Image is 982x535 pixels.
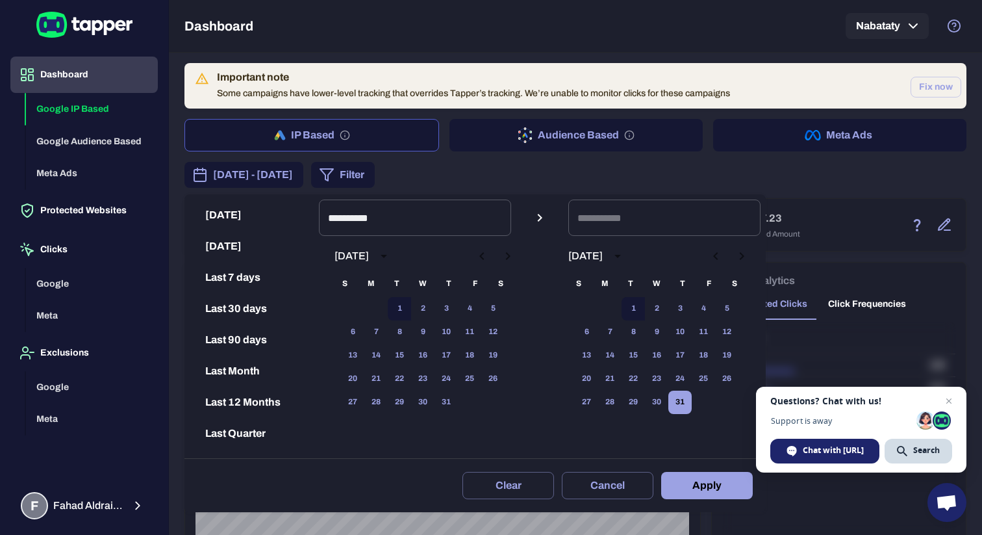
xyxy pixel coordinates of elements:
button: 10 [434,320,458,344]
button: 31 [434,391,458,414]
button: 30 [411,391,434,414]
button: 26 [481,367,505,391]
button: 6 [575,320,598,344]
button: 20 [575,367,598,391]
button: Clear [462,472,554,499]
button: 26 [715,367,738,391]
button: 11 [692,320,715,344]
button: 16 [645,344,668,367]
button: 1 [622,297,645,320]
button: Cancel [562,472,653,499]
button: 10 [668,320,692,344]
button: Last Month [190,356,314,387]
button: 5 [481,297,505,320]
a: Open chat [927,483,966,522]
button: 31 [668,391,692,414]
span: Sunday [333,271,357,297]
button: 28 [598,391,622,414]
span: Monday [593,271,616,297]
span: Questions? Chat with us! [770,396,952,406]
span: Tuesday [385,271,409,297]
button: 17 [434,344,458,367]
button: 14 [598,344,622,367]
button: calendar view is open, switch to year view [607,245,629,267]
button: Last 30 days [190,293,314,324]
button: 12 [715,320,738,344]
button: 12 [481,320,505,344]
span: Wednesday [645,271,668,297]
button: 22 [388,367,411,391]
button: Reset [190,449,314,480]
button: 27 [575,391,598,414]
button: 2 [645,297,668,320]
button: 3 [668,297,692,320]
span: Wednesday [411,271,434,297]
button: 18 [692,344,715,367]
button: 4 [458,297,481,320]
button: 6 [341,320,364,344]
span: Saturday [723,271,746,297]
button: 3 [434,297,458,320]
button: 9 [645,320,668,344]
span: Sunday [567,271,590,297]
button: 9 [411,320,434,344]
span: Chat with [URL] [803,445,864,456]
button: 15 [388,344,411,367]
button: 22 [622,367,645,391]
button: 14 [364,344,388,367]
button: Previous month [471,245,493,267]
button: 15 [622,344,645,367]
button: 25 [458,367,481,391]
button: 21 [598,367,622,391]
button: 19 [715,344,738,367]
button: Next month [497,245,519,267]
button: Last 7 days [190,262,314,293]
span: Friday [463,271,486,297]
button: calendar view is open, switch to year view [373,245,395,267]
button: [DATE] [190,231,314,262]
span: Tuesday [619,271,642,297]
span: Friday [697,271,720,297]
span: Support is away [770,416,912,426]
button: 13 [575,344,598,367]
button: 18 [458,344,481,367]
button: 23 [645,367,668,391]
button: Last 12 Months [190,387,314,418]
button: 21 [364,367,388,391]
button: Last 90 days [190,324,314,356]
button: 5 [715,297,738,320]
button: 29 [622,391,645,414]
button: 19 [481,344,505,367]
button: 24 [668,367,692,391]
button: 13 [341,344,364,367]
button: 2 [411,297,434,320]
button: 8 [622,320,645,344]
button: 28 [364,391,388,414]
button: Previous month [705,245,727,267]
span: Thursday [437,271,460,297]
div: [DATE] [334,250,369,263]
button: 24 [434,367,458,391]
div: [DATE] [568,250,603,263]
button: 30 [645,391,668,414]
span: Saturday [489,271,512,297]
button: 7 [364,320,388,344]
button: 20 [341,367,364,391]
button: [DATE] [190,200,314,231]
button: 7 [598,320,622,344]
button: 29 [388,391,411,414]
button: 25 [692,367,715,391]
button: 16 [411,344,434,367]
span: Thursday [671,271,694,297]
button: 4 [692,297,715,320]
span: Monday [359,271,383,297]
span: Search [913,445,940,456]
button: 11 [458,320,481,344]
button: 1 [388,297,411,320]
button: Apply [661,472,753,499]
button: 27 [341,391,364,414]
button: 23 [411,367,434,391]
button: Next month [731,245,753,267]
button: 8 [388,320,411,344]
button: 17 [668,344,692,367]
